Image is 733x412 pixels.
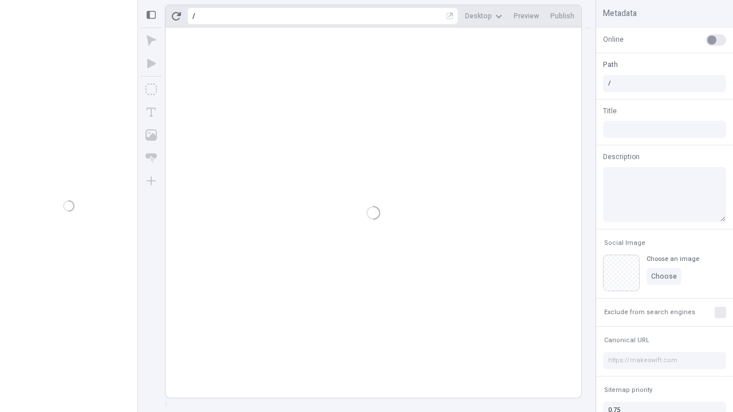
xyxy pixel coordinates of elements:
span: Title [603,106,617,116]
span: Exclude from search engines [604,308,695,316]
button: Text [141,102,161,122]
button: Exclude from search engines [602,306,697,319]
div: Choose an image [647,255,699,263]
div: / [192,11,195,21]
input: https://makeswift.com [603,352,726,369]
button: Canonical URL [602,334,652,347]
span: Sitemap priority [604,386,652,394]
span: Publish [550,11,574,21]
button: Sitemap priority [602,383,655,397]
span: Description [603,152,640,162]
button: Image [141,125,161,145]
span: Canonical URL [604,336,649,344]
button: Preview [509,7,543,25]
button: Box [141,79,161,100]
span: Choose [651,272,677,281]
button: Publish [546,7,579,25]
span: Online [603,34,624,45]
button: Button [141,148,161,168]
span: Preview [514,11,539,21]
span: Path [603,60,618,70]
span: Desktop [465,11,492,21]
button: Desktop [460,7,507,25]
span: Social Image [604,239,645,247]
button: Choose [647,268,681,285]
button: Social Image [602,236,648,250]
